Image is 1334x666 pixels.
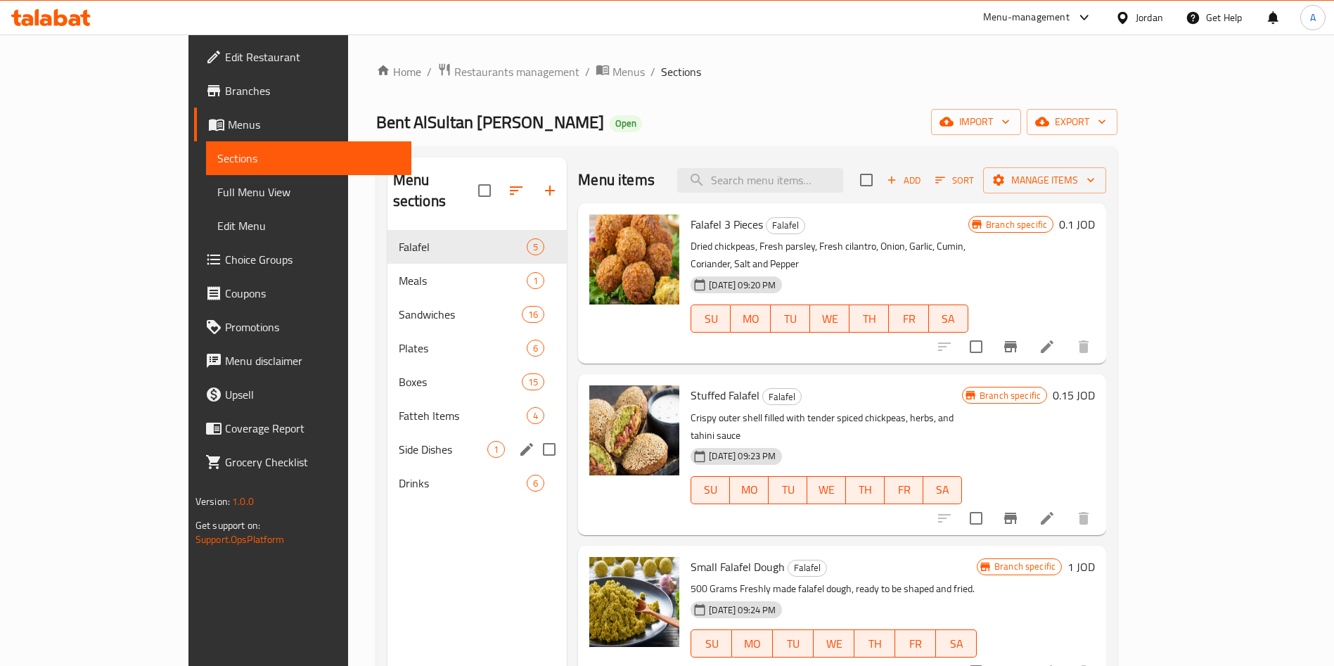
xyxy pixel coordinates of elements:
[1067,330,1101,364] button: delete
[610,117,642,129] span: Open
[942,634,971,654] span: SA
[387,230,567,264] div: Falafel5
[819,634,849,654] span: WE
[527,407,544,424] div: items
[399,475,527,492] span: Drinks
[691,629,732,658] button: SU
[232,492,254,511] span: 1.0.0
[596,63,645,81] a: Menus
[522,376,544,389] span: 15
[703,278,781,292] span: [DATE] 09:20 PM
[766,217,805,234] div: Falafel
[195,492,230,511] span: Version:
[881,169,926,191] span: Add item
[691,580,977,598] p: 500 Grams Freshly made falafel dough, ready to be shaped and fried.
[697,480,724,500] span: SU
[774,480,802,500] span: TU
[1039,338,1056,355] a: Edit menu item
[399,373,522,390] div: Boxes
[527,340,544,357] div: items
[387,224,567,506] nav: Menu sections
[217,217,400,234] span: Edit Menu
[691,385,759,406] span: Stuffed Falafel
[961,504,991,533] span: Select to update
[376,106,604,138] span: Bent AlSultan [PERSON_NAME]
[983,9,1070,26] div: Menu-management
[994,172,1095,189] span: Manage items
[399,272,527,289] span: Meals
[769,476,807,504] button: TU
[533,174,567,207] button: Add section
[613,63,645,80] span: Menus
[194,378,411,411] a: Upsell
[691,238,968,273] p: Dried chickpeas, Fresh parsley, Fresh cilantro, Onion, Garlic, Cumin, Coriander, Salt and Pepper
[974,389,1046,402] span: Branch specific
[762,388,802,405] div: Falafel
[773,629,814,658] button: TU
[387,399,567,433] div: Fatteh Items4
[736,309,764,329] span: MO
[691,556,785,577] span: Small Falafel Dough
[454,63,579,80] span: Restaurants management
[437,63,579,81] a: Restaurants management
[399,407,527,424] span: Fatteh Items
[194,344,411,378] a: Menu disclaimer
[994,501,1027,535] button: Branch-specific-item
[527,241,544,254] span: 5
[527,475,544,492] div: items
[1038,113,1106,131] span: export
[225,420,400,437] span: Coverage Report
[522,306,544,323] div: items
[810,305,849,333] button: WE
[691,409,962,444] p: Crispy outer shell filled with tender spiced chickpeas, herbs, and tahini sauce
[206,209,411,243] a: Edit Menu
[931,109,1021,135] button: import
[771,305,810,333] button: TU
[895,629,936,658] button: FR
[194,411,411,445] a: Coverage Report
[901,634,930,654] span: FR
[923,476,962,504] button: SA
[522,373,544,390] div: items
[217,184,400,200] span: Full Menu View
[578,169,655,191] h2: Menu items
[225,285,400,302] span: Coupons
[499,174,533,207] span: Sort sections
[195,516,260,534] span: Get support on:
[225,82,400,99] span: Branches
[935,309,963,329] span: SA
[387,466,567,500] div: Drinks6
[217,150,400,167] span: Sections
[399,238,527,255] span: Falafel
[1027,109,1117,135] button: export
[929,480,956,500] span: SA
[387,331,567,365] div: Plates6
[225,251,400,268] span: Choice Groups
[989,560,1061,573] span: Branch specific
[195,530,285,549] a: Support.OpsPlatform
[703,449,781,463] span: [DATE] 09:23 PM
[1136,10,1163,25] div: Jordan
[994,330,1027,364] button: Branch-specific-item
[846,476,885,504] button: TH
[1310,10,1316,25] span: A
[763,389,801,405] span: Falafel
[194,40,411,74] a: Edit Restaurant
[399,340,527,357] div: Plates
[885,476,923,504] button: FR
[936,629,977,658] button: SA
[767,217,804,233] span: Falafel
[980,218,1053,231] span: Branch specific
[813,480,840,500] span: WE
[1059,214,1095,234] h6: 0.1 JOD
[399,441,487,458] span: Side Dishes
[527,477,544,490] span: 6
[697,309,725,329] span: SU
[942,113,1010,131] span: import
[470,176,499,205] span: Select all sections
[194,445,411,479] a: Grocery Checklist
[885,172,923,188] span: Add
[194,243,411,276] a: Choice Groups
[961,332,991,361] span: Select to update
